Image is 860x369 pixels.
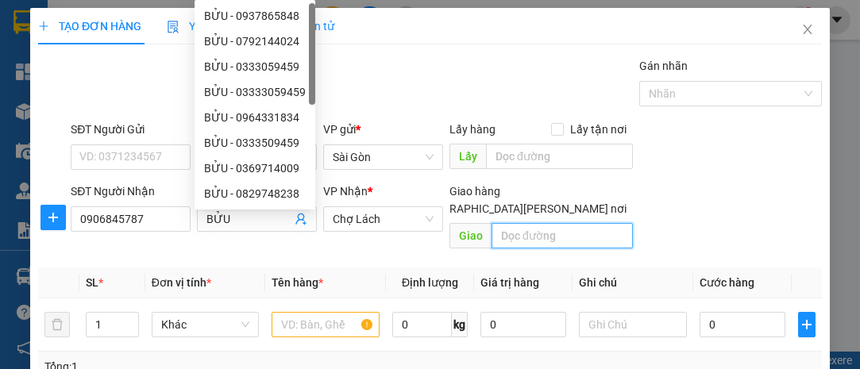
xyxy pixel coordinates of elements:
div: SĐT Người Gửi [71,121,191,138]
span: NƯỚC ĐÁ PP [152,74,288,129]
button: plus [40,205,66,230]
div: BỬU - 0937865848 [195,3,315,29]
div: BỬU - 0333059459 [204,58,306,75]
div: BỬU - 0369714009 [195,156,315,181]
div: Chợ Lách [152,13,288,33]
th: Ghi chú [573,267,693,298]
span: Lấy tận nơi [564,121,633,138]
span: DĐ: [152,83,175,99]
div: BỬU - 03333059459 [204,83,306,101]
div: Sài Gòn [13,13,141,33]
span: Giá trị hàng [480,276,539,289]
div: BỬU - 03333059459 [195,79,315,105]
div: 0984202425 [152,52,288,74]
span: Lấy [449,144,486,169]
span: VP Nhận [323,185,368,198]
div: BỬU - 0964331834 [195,105,315,130]
div: BỬU - 0333509459 [204,134,306,152]
div: BỬU - 0792144024 [195,29,315,54]
div: BỬU - 0964331834 [204,109,306,126]
div: BỬU - 0829748238 [195,181,315,206]
span: TẠO ĐƠN HÀNG [38,20,141,33]
span: Khác [161,313,250,336]
input: Ghi Chú [579,312,687,337]
span: Lấy hàng [449,123,496,136]
img: icon [167,21,179,33]
span: Đơn vị tính [152,276,211,289]
div: BỬU - 0829748238 [204,185,306,202]
span: Giao hàng [449,185,500,198]
div: KHOA [152,33,288,52]
input: Dọc đường [486,144,632,169]
span: Tên hàng [272,276,323,289]
span: Giao [449,223,492,248]
input: 0 [480,312,566,337]
span: kg [452,312,468,337]
div: BỬU - 0937865848 [204,7,306,25]
span: Sài Gòn [333,145,434,169]
input: Dọc đường [492,223,632,248]
span: [GEOGRAPHIC_DATA][PERSON_NAME] nơi [410,200,633,217]
span: close [801,23,814,36]
span: Định lượng [402,276,458,289]
span: Cước hàng [700,276,754,289]
div: BỬU - 0792144024 [204,33,306,50]
span: Yêu cầu xuất hóa đơn điện tử [167,20,334,33]
div: BỬU - 0369714009 [204,160,306,177]
span: SL [86,276,98,289]
button: Close [785,8,830,52]
span: plus [799,318,815,331]
button: delete [44,312,70,337]
button: plus [798,312,816,337]
div: BỬU - 0333059459 [195,54,315,79]
input: VD: Bàn, Ghế [272,312,380,337]
div: VP gửi [323,121,443,138]
span: Gửi: [13,15,38,32]
span: Chợ Lách [333,207,434,231]
div: BỬU - 0333509459 [195,130,315,156]
label: Gán nhãn [639,60,688,72]
span: Nhận: [152,15,190,32]
span: plus [41,211,65,224]
span: plus [38,21,49,32]
span: user-add [295,213,307,225]
div: SĐT Người Nhận [71,183,191,200]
